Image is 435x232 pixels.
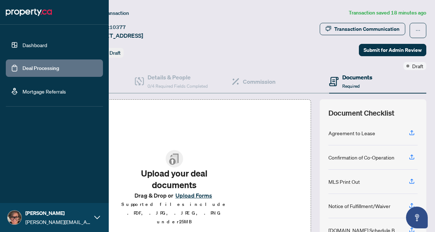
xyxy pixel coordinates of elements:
h4: Commission [243,77,275,86]
span: Document Checklist [328,108,394,118]
article: Transaction saved 18 minutes ago [349,9,426,17]
div: Confirmation of Co-Operation [328,153,394,161]
span: [STREET_ADDRESS] [90,31,143,40]
span: [PERSON_NAME][EMAIL_ADDRESS][DOMAIN_NAME] [25,218,91,226]
button: Submit for Admin Review [359,44,426,56]
p: Supported files include .PDF, .JPG, .JPEG, .PNG under 25 MB [121,200,228,226]
img: Profile Icon [8,211,21,224]
span: Submit for Admin Review [364,44,422,56]
button: Upload Forms [173,191,214,200]
button: Transaction Communication [320,23,405,35]
span: Draft [412,62,423,70]
span: Draft [109,50,121,56]
span: 0/4 Required Fields Completed [148,83,208,89]
span: [PERSON_NAME] [25,209,91,217]
div: MLS Print Out [328,178,360,186]
span: ellipsis [415,28,420,33]
a: Deal Processing [22,65,59,71]
img: File Upload [166,150,183,167]
div: Agreement to Lease [328,129,375,137]
a: Dashboard [22,42,47,48]
span: 10377 [109,24,126,30]
h4: Documents [342,73,372,82]
h4: Details & People [148,73,208,82]
h2: Upload your deal documents [121,167,228,191]
a: Mortgage Referrals [22,88,66,95]
div: Notice of Fulfillment/Waiver [328,202,390,210]
span: File UploadUpload your deal documentsDrag & Drop orUpload FormsSupported files include .PDF, .JPG... [115,144,234,232]
span: Drag & Drop or [134,191,214,200]
span: View Transaction [90,10,129,16]
img: logo [6,7,52,18]
span: Required [342,83,360,89]
button: Open asap [406,207,428,228]
div: Transaction Communication [334,23,399,35]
